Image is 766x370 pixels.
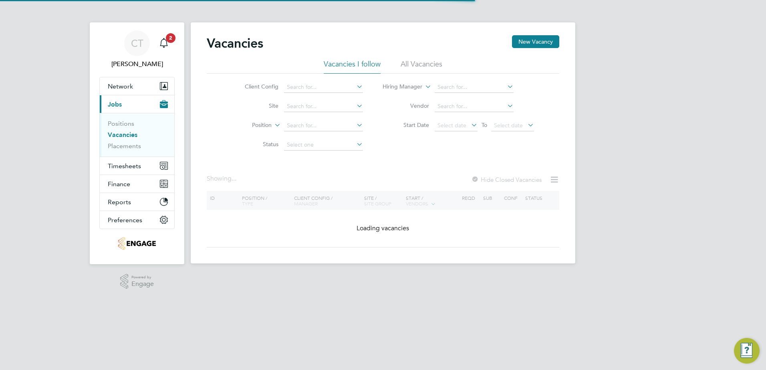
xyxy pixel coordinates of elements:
[471,176,542,183] label: Hide Closed Vacancies
[166,33,175,43] span: 2
[100,193,174,211] button: Reports
[232,175,236,183] span: ...
[108,131,137,139] a: Vacancies
[100,157,174,175] button: Timesheets
[383,102,429,109] label: Vendor
[232,83,278,90] label: Client Config
[232,102,278,109] label: Site
[131,274,154,281] span: Powered by
[232,141,278,148] label: Status
[435,82,514,93] input: Search for...
[100,175,174,193] button: Finance
[108,180,130,188] span: Finance
[100,211,174,229] button: Preferences
[284,82,363,93] input: Search for...
[207,35,263,51] h2: Vacancies
[284,139,363,151] input: Select one
[100,113,174,157] div: Jobs
[108,162,141,170] span: Timesheets
[99,30,175,69] a: CT[PERSON_NAME]
[99,59,175,69] span: Chloe Taquin
[435,101,514,112] input: Search for...
[100,77,174,95] button: Network
[383,121,429,129] label: Start Date
[207,175,238,183] div: Showing
[90,22,184,264] nav: Main navigation
[99,237,175,250] a: Go to home page
[131,38,143,48] span: CT
[376,83,422,91] label: Hiring Manager
[100,95,174,113] button: Jobs
[108,120,134,127] a: Positions
[108,198,131,206] span: Reports
[226,121,272,129] label: Position
[324,59,381,74] li: Vacancies I follow
[494,122,523,129] span: Select date
[108,82,133,90] span: Network
[108,216,142,224] span: Preferences
[108,142,141,150] a: Placements
[156,30,172,56] a: 2
[284,120,363,131] input: Search for...
[108,101,122,108] span: Jobs
[131,281,154,288] span: Engage
[284,101,363,112] input: Search for...
[120,274,154,289] a: Powered byEngage
[437,122,466,129] span: Select date
[118,237,155,250] img: thornbaker-logo-retina.png
[479,120,490,130] span: To
[734,338,760,364] button: Engage Resource Center
[401,59,442,74] li: All Vacancies
[512,35,559,48] button: New Vacancy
